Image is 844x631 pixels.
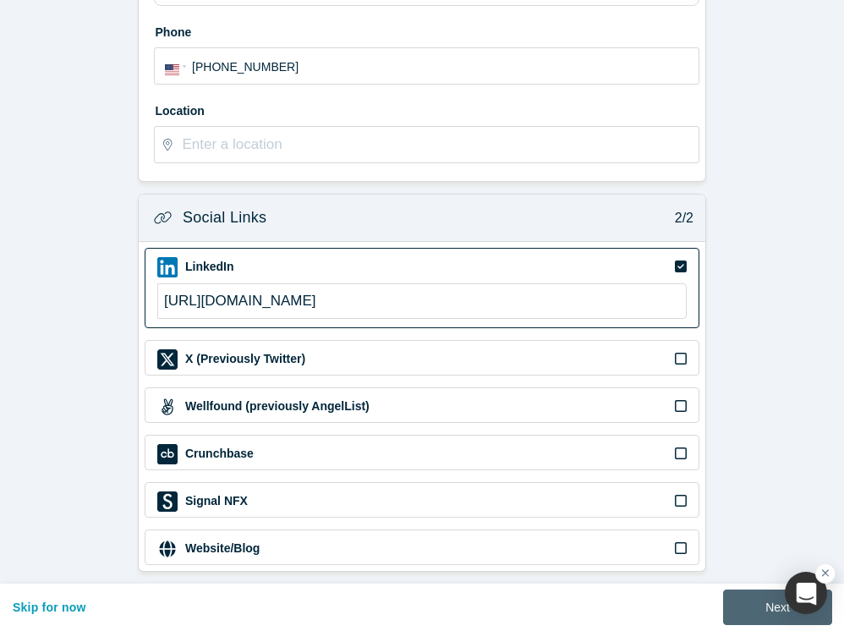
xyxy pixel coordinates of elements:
label: Phone [154,18,700,41]
div: LinkedIn iconLinkedIn [145,248,699,328]
img: X (Previously Twitter) icon [157,349,178,370]
img: LinkedIn icon [157,257,178,277]
img: Wellfound (previously AngelList) icon [157,397,178,417]
img: Website/Blog icon [157,539,178,559]
div: Crunchbase iconCrunchbase [145,435,699,470]
label: LinkedIn [184,258,234,276]
label: Crunchbase [184,445,254,463]
label: Wellfound (previously AngelList) [184,398,370,415]
input: Enter a location [183,127,699,162]
label: Signal NFX [184,492,248,510]
img: Crunchbase icon [157,444,178,464]
div: Signal NFX iconSignal NFX [145,482,699,518]
div: Wellfound (previously AngelList) iconWellfound (previously AngelList) [145,387,699,423]
div: X (Previously Twitter) iconX (Previously Twitter) [145,340,699,376]
label: X (Previously Twitter) [184,350,305,368]
label: Website/Blog [184,540,260,557]
label: Location [154,96,700,120]
h3: Social Links [183,206,266,229]
div: Website/Blog iconWebsite/Blog [145,529,699,565]
p: 2/2 [666,208,693,228]
button: Skip for now [12,590,87,625]
img: Signal NFX icon [157,491,178,512]
button: Next [723,590,832,625]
